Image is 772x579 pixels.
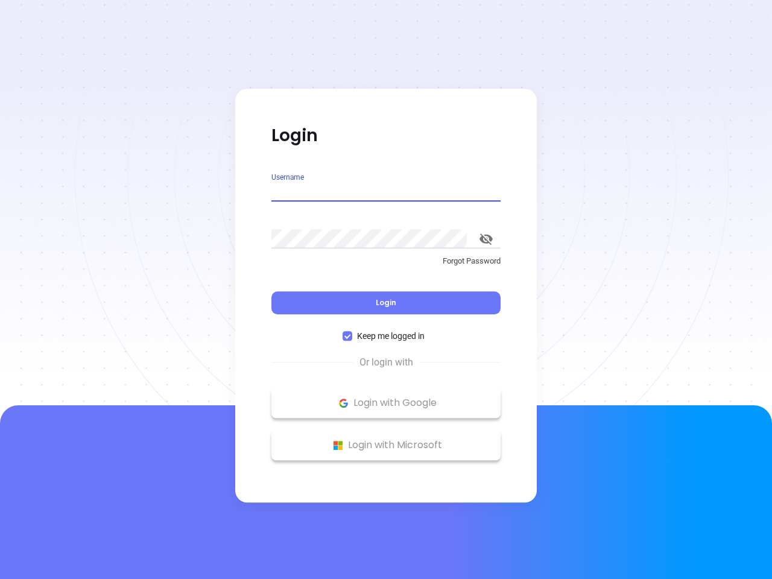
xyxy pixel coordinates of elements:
[352,329,429,343] span: Keep me logged in
[331,438,346,453] img: Microsoft Logo
[271,430,501,460] button: Microsoft Logo Login with Microsoft
[271,125,501,147] p: Login
[376,297,396,308] span: Login
[271,291,501,314] button: Login
[277,394,495,412] p: Login with Google
[353,355,419,370] span: Or login with
[336,396,351,411] img: Google Logo
[271,388,501,418] button: Google Logo Login with Google
[271,255,501,267] p: Forgot Password
[271,255,501,277] a: Forgot Password
[271,174,304,181] label: Username
[277,436,495,454] p: Login with Microsoft
[472,224,501,253] button: toggle password visibility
